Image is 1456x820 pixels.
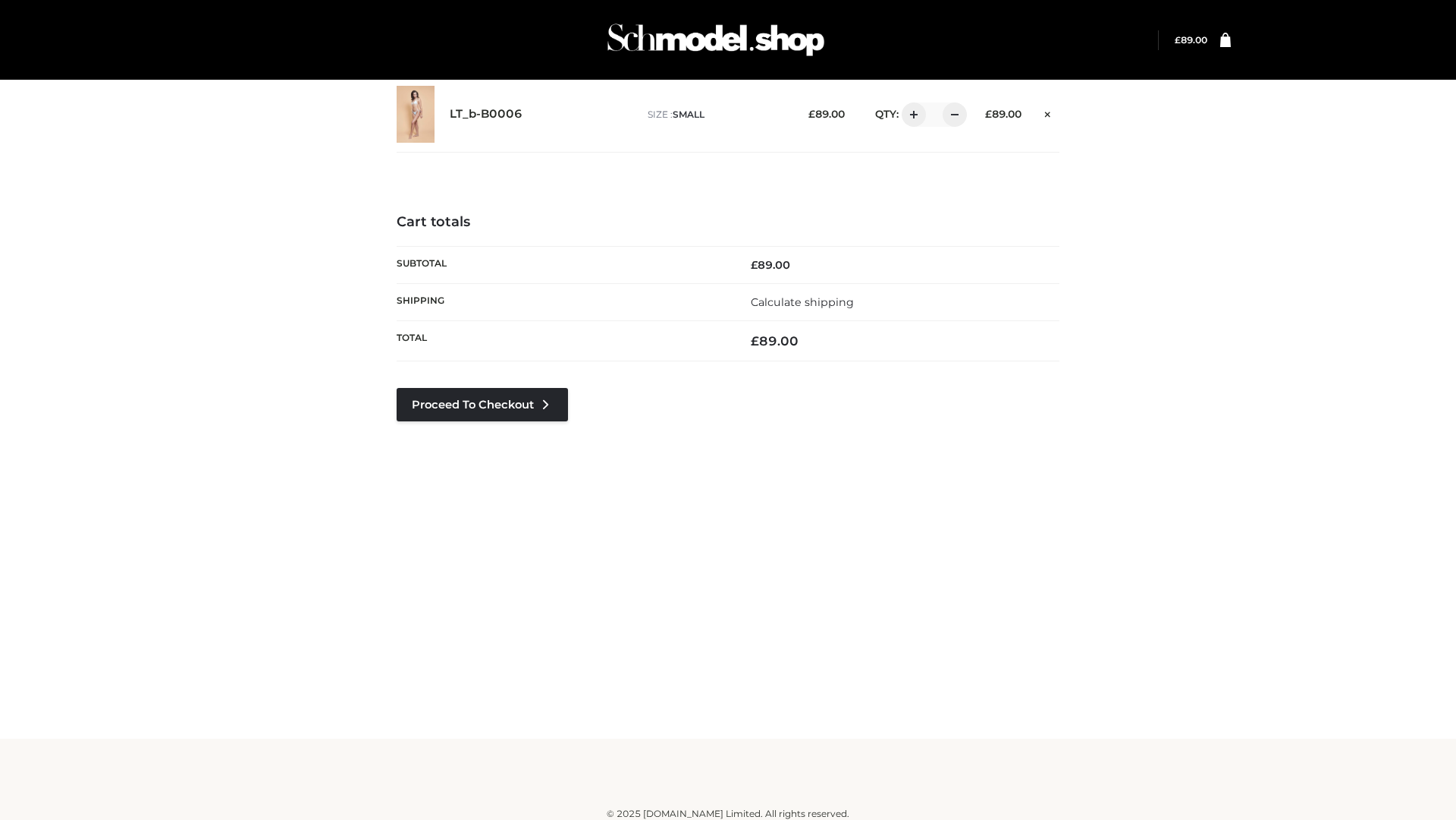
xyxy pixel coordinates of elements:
bdi: 89.00 [751,258,790,272]
span: £ [985,108,992,120]
p: size : [648,108,785,121]
bdi: 89.00 [808,108,845,120]
th: Total [397,321,728,361]
span: £ [751,258,758,272]
a: Remove this item [1037,102,1059,122]
span: £ [751,333,759,348]
h4: Cart totals [397,214,1059,231]
span: £ [808,108,815,120]
img: Schmodel Admin 964 [602,10,830,70]
bdi: 89.00 [751,333,799,348]
th: Subtotal [397,246,728,283]
bdi: 89.00 [1175,34,1207,46]
th: Shipping [397,283,728,320]
span: SMALL [673,109,704,120]
div: QTY: [860,102,962,127]
span: £ [1175,34,1181,46]
a: Calculate shipping [751,295,854,309]
a: Proceed to Checkout [397,388,568,421]
a: LT_b-B0006 [450,107,522,121]
a: £89.00 [1175,34,1207,46]
bdi: 89.00 [985,108,1021,120]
